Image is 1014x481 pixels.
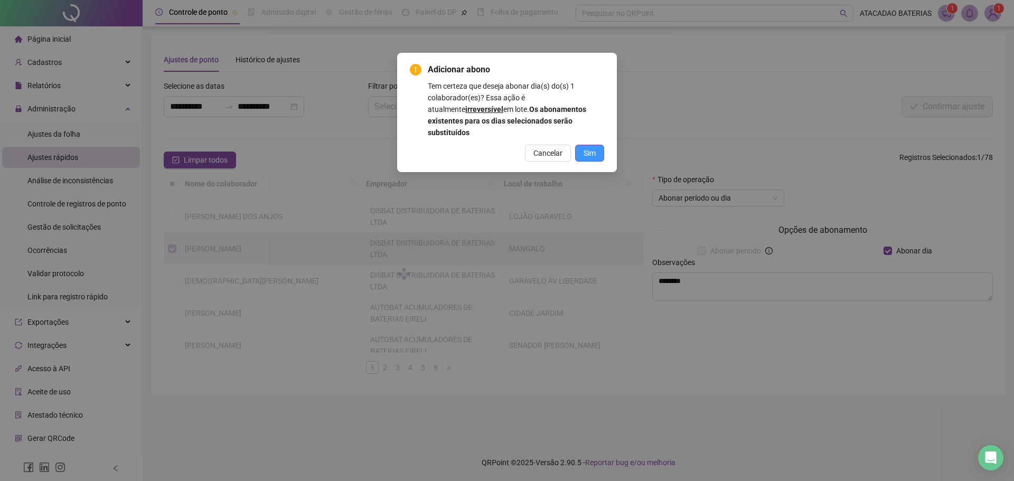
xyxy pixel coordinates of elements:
[428,80,604,138] div: Tem certeza que deseja abonar dia(s) do(s) 1 colaborador(es)? Essa ação é atualmente em lote.
[525,145,571,162] button: Cancelar
[575,145,604,162] button: Sim
[584,147,596,159] span: Sim
[465,105,503,114] b: irreversível
[533,147,562,159] span: Cancelar
[428,105,586,137] b: Os abonamentos existentes para os dias selecionados serão substituídos
[410,64,421,76] span: exclamation-circle
[978,445,1003,470] div: Open Intercom Messenger
[428,63,604,76] span: Adicionar abono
